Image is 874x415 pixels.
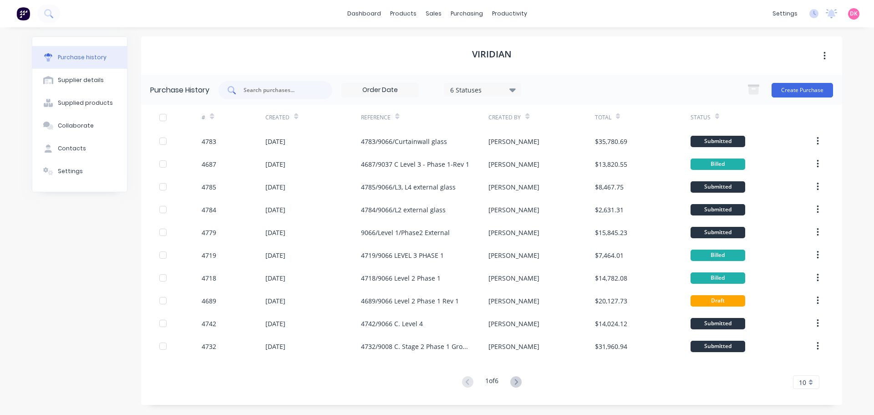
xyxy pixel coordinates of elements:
div: Supplier details [58,76,104,84]
div: 9066/Level 1/Phase2 External [361,228,450,237]
div: Purchase History [150,85,209,96]
div: Created By [488,113,521,122]
div: 4689 [202,296,216,306]
div: 4687/9037 C Level 3 - Phase 1-Rev 1 [361,159,469,169]
div: [PERSON_NAME] [488,137,539,146]
div: [PERSON_NAME] [488,342,539,351]
div: $13,820.55 [595,159,627,169]
div: $7,464.01 [595,251,624,260]
div: [PERSON_NAME] [488,228,539,237]
div: Submitted [691,204,745,215]
div: Submitted [691,136,745,147]
div: Submitted [691,181,745,193]
div: 4719 [202,251,216,260]
div: 4742 [202,319,216,328]
div: Billed [691,272,745,284]
div: sales [421,7,446,20]
input: Search purchases... [243,86,318,95]
div: Settings [58,167,83,175]
div: [DATE] [265,137,285,146]
button: Supplied products [32,92,127,114]
div: 4719/9066 LEVEL 3 PHASE 1 [361,251,444,260]
div: [PERSON_NAME] [488,296,539,306]
button: Contacts [32,137,127,160]
button: Purchase history [32,46,127,69]
img: Factory [16,7,30,20]
button: Collaborate [32,114,127,137]
div: purchasing [446,7,488,20]
div: [DATE] [265,296,285,306]
div: Billed [691,159,745,170]
div: 4783/9066/Curtainwall glass [361,137,447,146]
div: [DATE] [265,342,285,351]
div: [DATE] [265,159,285,169]
div: [PERSON_NAME] [488,205,539,215]
button: Settings [32,160,127,183]
div: Submitted [691,227,745,238]
div: Submitted [691,318,745,329]
div: $2,631.31 [595,205,624,215]
div: Draft [691,295,745,307]
div: $20,127.73 [595,296,627,306]
div: products [386,7,421,20]
div: $15,845.23 [595,228,627,237]
div: 4718/9066 Level 2 Phase 1 [361,273,441,283]
div: Purchase history [58,53,107,61]
div: [PERSON_NAME] [488,319,539,328]
div: Status [691,113,711,122]
div: $31,960.94 [595,342,627,351]
div: 4689/9066 Level 2 Phase 1 Rev 1 [361,296,459,306]
div: Submitted [691,341,745,352]
div: Billed [691,250,745,261]
div: [PERSON_NAME] [488,251,539,260]
button: Create Purchase [772,83,833,97]
div: $35,780.69 [595,137,627,146]
div: Supplied products [58,99,113,107]
div: 4785/9066/L3, L4 external glass [361,182,456,192]
div: 4718 [202,273,216,283]
div: 4779 [202,228,216,237]
h1: Viridian [472,49,512,60]
div: Created [265,113,290,122]
span: 10 [799,378,806,387]
div: [DATE] [265,228,285,237]
div: [PERSON_NAME] [488,273,539,283]
div: [DATE] [265,205,285,215]
div: productivity [488,7,532,20]
div: 4732/9008 C. Stage 2 Phase 1 Ground Floor Windows [361,342,470,351]
div: 4785 [202,182,216,192]
a: dashboard [343,7,386,20]
div: [PERSON_NAME] [488,182,539,192]
div: 4687 [202,159,216,169]
div: Reference [361,113,391,122]
span: DK [850,10,858,18]
div: 4783 [202,137,216,146]
div: $14,782.08 [595,273,627,283]
div: [DATE] [265,273,285,283]
div: 4732 [202,342,216,351]
div: 1 of 6 [485,376,498,389]
div: settings [768,7,802,20]
div: [PERSON_NAME] [488,159,539,169]
div: [DATE] [265,251,285,260]
div: Collaborate [58,122,94,130]
div: 4742/9066 C. Level 4 [361,319,423,328]
div: [DATE] [265,182,285,192]
div: 4784 [202,205,216,215]
div: Contacts [58,144,86,153]
div: Total [595,113,611,122]
div: $14,024.12 [595,319,627,328]
button: Supplier details [32,69,127,92]
div: 6 Statuses [450,85,515,94]
div: [DATE] [265,319,285,328]
div: # [202,113,205,122]
input: Order Date [342,83,418,97]
div: $8,467.75 [595,182,624,192]
div: 4784/9066/L2 external glass [361,205,446,215]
